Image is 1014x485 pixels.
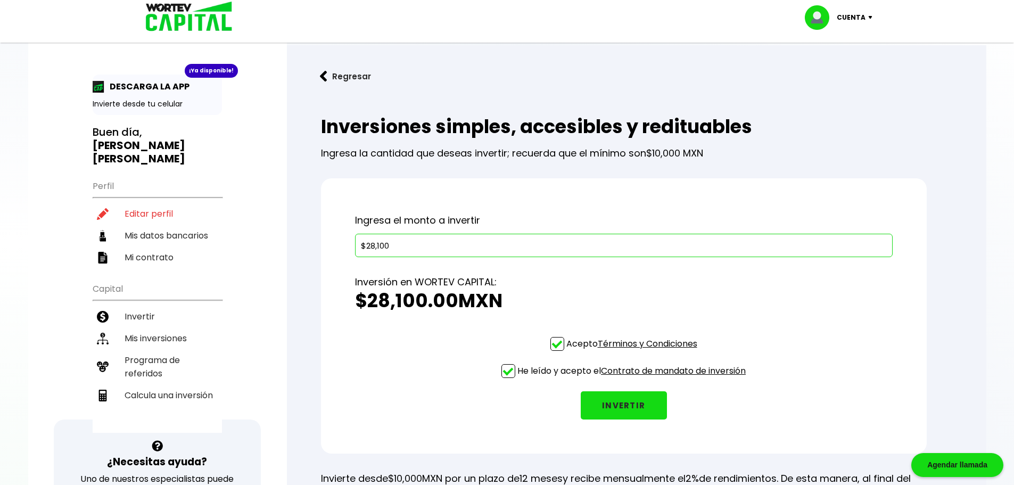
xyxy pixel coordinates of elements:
ul: Perfil [93,174,222,268]
a: Programa de referidos [93,349,222,384]
img: editar-icon.952d3147.svg [97,208,109,220]
a: Mis inversiones [93,327,222,349]
b: [PERSON_NAME] [PERSON_NAME] [93,138,185,166]
a: Contrato de mandato de inversión [601,365,746,377]
button: INVERTIR [581,391,667,420]
p: Acepto [566,337,697,350]
a: flecha izquierdaRegresar [304,62,969,91]
h2: $28,100.00 MXN [355,290,893,311]
p: Ingresa la cantidad que deseas invertir; recuerda que el mínimo son [321,137,927,161]
div: Agendar llamada [911,453,1003,477]
button: Regresar [304,62,387,91]
a: Calcula una inversión [93,384,222,406]
p: He leído y acepto el [517,364,746,377]
img: invertir-icon.b3b967d7.svg [97,311,109,323]
a: Mi contrato [93,246,222,268]
a: Editar perfil [93,203,222,225]
img: inversiones-icon.6695dc30.svg [97,333,109,344]
img: calculadora-icon.17d418c4.svg [97,390,109,401]
ul: Capital [93,277,222,433]
a: Mis datos bancarios [93,225,222,246]
a: Invertir [93,306,222,327]
p: Invierte desde tu celular [93,98,222,110]
span: $10,000 [388,472,422,485]
h3: ¿Necesitas ayuda? [107,454,207,470]
span: 2% [686,472,699,485]
span: $10,000 MXN [646,146,703,160]
p: DESCARGA LA APP [104,80,189,93]
img: flecha izquierda [320,71,327,82]
p: Inversión en WORTEV CAPITAL: [355,274,893,290]
img: profile-image [805,5,837,30]
span: 12 meses [520,472,563,485]
img: datos-icon.10cf9172.svg [97,230,109,242]
img: contrato-icon.f2db500c.svg [97,252,109,264]
img: recomiendanos-icon.9b8e9327.svg [97,361,109,373]
h2: Inversiones simples, accesibles y redituables [321,116,927,137]
p: Cuenta [837,10,865,26]
img: app-icon [93,81,104,93]
img: icon-down [865,16,880,19]
div: ¡Ya disponible! [185,64,238,78]
h3: Buen día, [93,126,222,166]
a: Términos y Condiciones [598,338,697,350]
p: Ingresa el monto a invertir [355,212,893,228]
